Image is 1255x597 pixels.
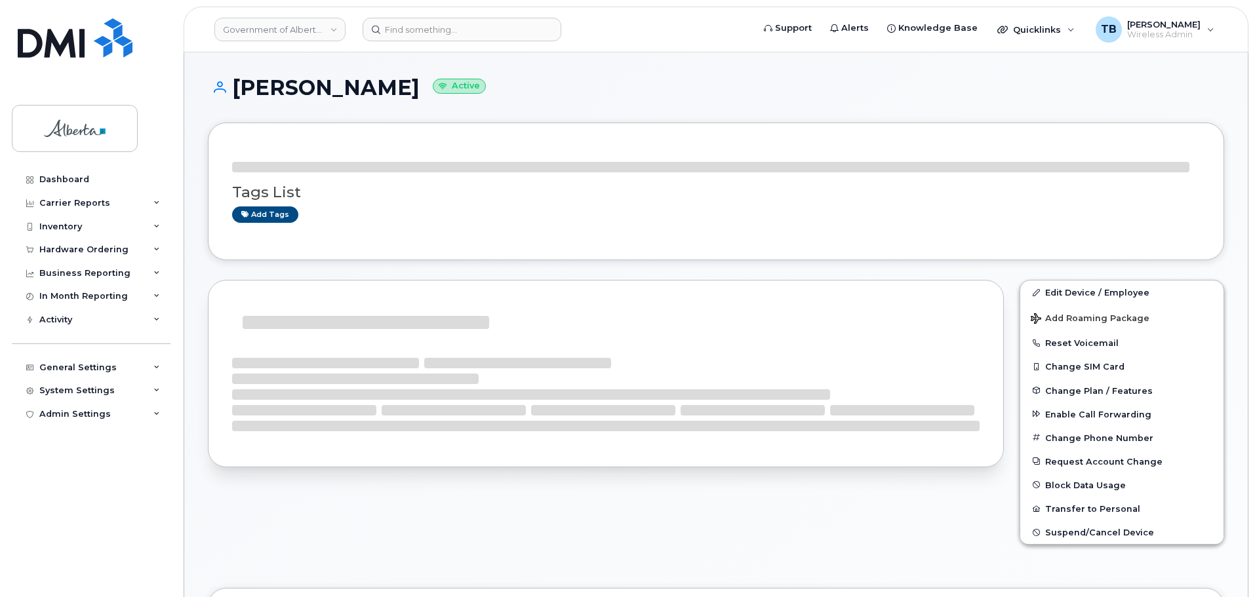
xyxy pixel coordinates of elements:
[1020,520,1224,544] button: Suspend/Cancel Device
[1020,280,1224,304] a: Edit Device / Employee
[1045,528,1154,537] span: Suspend/Cancel Device
[232,184,1200,201] h3: Tags List
[1020,402,1224,426] button: Enable Call Forwarding
[1020,450,1224,473] button: Request Account Change
[1020,331,1224,355] button: Reset Voicemail
[1020,379,1224,402] button: Change Plan / Features
[1020,304,1224,331] button: Add Roaming Package
[1031,313,1149,326] span: Add Roaming Package
[433,79,486,94] small: Active
[1020,355,1224,378] button: Change SIM Card
[1020,473,1224,497] button: Block Data Usage
[1020,426,1224,450] button: Change Phone Number
[1045,385,1153,395] span: Change Plan / Features
[1020,497,1224,520] button: Transfer to Personal
[208,76,1224,99] h1: [PERSON_NAME]
[232,206,298,223] a: Add tags
[1045,409,1151,419] span: Enable Call Forwarding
